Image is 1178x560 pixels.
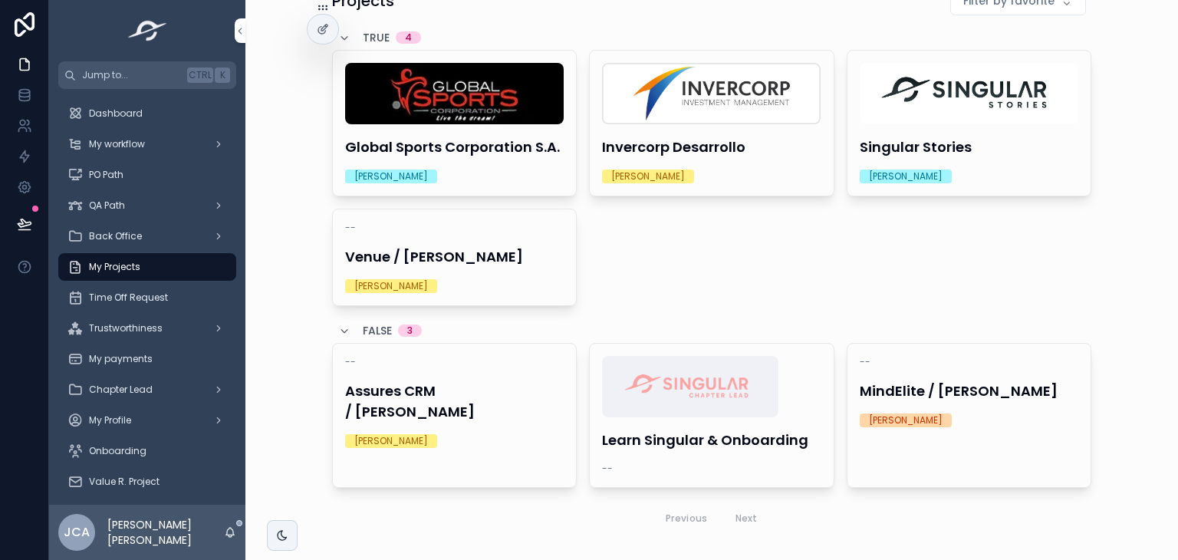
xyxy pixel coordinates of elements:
[89,169,123,181] span: PO Path
[58,61,236,89] button: Jump to...CtrlK
[58,130,236,158] a: My workflow
[89,476,160,488] span: Value R. Project
[332,343,577,488] a: --Assures CRM / [PERSON_NAME][PERSON_NAME]
[58,345,236,373] a: My payments
[345,137,564,157] h4: Global Sports Corporation S.A.
[332,50,577,196] a: cropimage9134.webpGlobal Sports Corporation S.A.[PERSON_NAME]
[602,137,821,157] h4: Invercorp Desarrollo
[354,170,428,183] div: [PERSON_NAME]
[89,414,131,427] span: My Profile
[89,261,140,273] span: My Projects
[89,445,146,457] span: Onboarding
[58,407,236,434] a: My Profile
[860,356,870,368] span: --
[89,292,168,304] span: Time Off Request
[89,353,153,365] span: My payments
[611,170,685,183] div: [PERSON_NAME]
[860,380,1079,401] h4: MindElite / [PERSON_NAME]
[216,69,229,81] span: K
[363,323,392,338] span: FALSE
[354,279,428,293] div: [PERSON_NAME]
[345,356,356,368] span: --
[89,384,153,396] span: Chapter Lead
[58,192,236,219] a: QA Path
[58,161,236,189] a: PO Path
[589,50,834,196] a: invercorp.pngInvercorp Desarrollo[PERSON_NAME]
[58,100,236,127] a: Dashboard
[89,107,143,120] span: Dashboard
[89,322,163,334] span: Trustworthiness
[345,63,564,124] img: cropimage9134.webp
[860,63,1078,124] img: SStories.png
[332,209,577,306] a: --Venue / [PERSON_NAME][PERSON_NAME]
[123,18,172,43] img: App logo
[602,463,613,475] span: --
[363,30,390,45] span: TRUE
[405,31,412,44] div: 4
[847,50,1092,196] a: SStories.pngSingular Stories[PERSON_NAME]
[345,246,564,267] h4: Venue / [PERSON_NAME]
[58,222,236,250] a: Back Office
[589,343,834,488] a: Singular-Chapter-Lead.pngLearn Singular & Onboarding--
[58,253,236,281] a: My Projects
[187,68,213,83] span: Ctrl
[82,69,181,81] span: Jump to...
[58,437,236,465] a: Onboarding
[64,523,90,542] span: JCA
[847,343,1092,488] a: --MindElite / [PERSON_NAME][PERSON_NAME]
[354,434,428,448] div: [PERSON_NAME]
[602,63,821,124] img: invercorp.png
[602,430,821,450] h4: Learn Singular & Onboarding
[602,356,778,417] img: Singular-Chapter-Lead.png
[407,324,413,337] div: 3
[345,380,564,422] h4: Assures CRM / [PERSON_NAME]
[58,315,236,342] a: Trustworthiness
[89,230,142,242] span: Back Office
[49,89,245,505] div: scrollable content
[89,199,125,212] span: QA Path
[869,170,943,183] div: [PERSON_NAME]
[58,376,236,404] a: Chapter Lead
[89,138,145,150] span: My workflow
[58,284,236,311] a: Time Off Request
[860,137,1079,157] h4: Singular Stories
[107,517,224,548] p: [PERSON_NAME] [PERSON_NAME]
[869,413,943,427] div: [PERSON_NAME]
[345,222,356,234] span: --
[58,468,236,496] a: Value R. Project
